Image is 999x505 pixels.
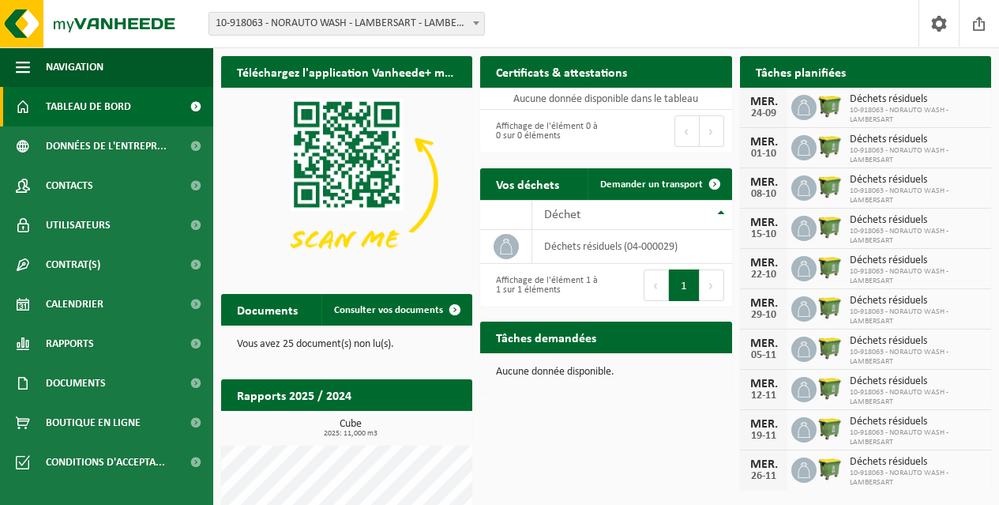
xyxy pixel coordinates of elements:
[850,214,983,227] span: Déchets résiduels
[850,134,983,146] span: Déchets résiduels
[46,285,103,324] span: Calendrier
[644,269,669,301] button: Previous
[817,133,843,160] img: WB-1100-HPE-GN-50
[229,430,472,438] span: 2025: 11,000 m3
[46,324,94,364] span: Rapports
[850,106,983,125] span: 10-918063 - NORAUTO WASH - LAMBERSART
[817,213,843,240] img: WB-1100-HPE-GN-50
[480,56,643,87] h2: Certificats & attestations
[817,375,843,401] img: WB-1100-HPE-GN-50
[850,375,983,388] span: Déchets résiduels
[748,189,779,200] div: 08-10
[748,471,779,482] div: 26-11
[748,96,779,108] div: MER.
[850,227,983,246] span: 10-918063 - NORAUTO WASH - LAMBERSART
[748,378,779,390] div: MER.
[850,335,983,348] span: Déchets résiduels
[850,416,983,428] span: Déchets résiduels
[850,428,983,447] span: 10-918063 - NORAUTO WASH - LAMBERSART
[748,418,779,431] div: MER.
[544,209,580,221] span: Déchet
[46,47,103,87] span: Navigation
[817,254,843,281] img: WB-1100-HPE-GN-50
[748,257,779,269] div: MER.
[480,322,612,352] h2: Tâches demandées
[588,168,730,200] a: Demander un transport
[46,403,141,443] span: Boutique en ligne
[237,339,456,350] p: Vous avez 25 document(s) non lu(s).
[850,469,983,488] span: 10-918063 - NORAUTO WASH - LAMBERSART
[221,56,472,87] h2: Téléchargez l'application Vanheede+ maintenant!
[850,93,983,106] span: Déchets résiduels
[748,390,779,401] div: 12-11
[850,456,983,469] span: Déchets résiduels
[46,364,106,403] span: Documents
[335,410,471,442] a: Consulter les rapports
[817,415,843,442] img: WB-1100-HPE-GN-50
[46,166,93,205] span: Contacts
[46,245,100,285] span: Contrat(s)
[740,56,862,87] h2: Tâches planifiées
[748,350,779,361] div: 05-11
[850,254,983,267] span: Déchets résiduels
[817,294,843,321] img: WB-1100-HPE-GN-50
[850,146,983,165] span: 10-918063 - NORAUTO WASH - LAMBERSART
[229,419,472,438] h3: Cube
[748,136,779,149] div: MER.
[817,173,843,200] img: WB-1100-HPE-GN-50
[748,149,779,160] div: 01-10
[850,295,983,307] span: Déchets résiduels
[321,294,471,326] a: Consulter vos documents
[748,458,779,471] div: MER.
[850,187,983,205] span: 10-918063 - NORAUTO WASH - LAMBERSART
[334,305,443,315] span: Consulter vos documents
[748,176,779,189] div: MER.
[46,126,167,166] span: Données de l'entrepr...
[600,179,703,190] span: Demander un transport
[748,431,779,442] div: 19-11
[46,87,131,126] span: Tableau de bord
[488,114,598,149] div: Affichage de l'élément 0 à 0 sur 0 éléments
[496,367,715,378] p: Aucune donnée disponible.
[748,108,779,119] div: 24-09
[850,388,983,407] span: 10-918063 - NORAUTO WASH - LAMBERSART
[8,470,264,505] iframe: chat widget
[748,229,779,240] div: 15-10
[700,115,724,147] button: Next
[850,307,983,326] span: 10-918063 - NORAUTO WASH - LAMBERSART
[817,92,843,119] img: WB-1100-HPE-GN-50
[748,269,779,281] div: 22-10
[532,230,732,264] td: déchets résiduels (04-000029)
[480,168,575,199] h2: Vos déchets
[221,379,367,410] h2: Rapports 2025 / 2024
[817,455,843,482] img: WB-1100-HPE-GN-50
[674,115,700,147] button: Previous
[209,13,484,35] span: 10-918063 - NORAUTO WASH - LAMBERSART - LAMBERSART
[46,205,111,245] span: Utilisateurs
[850,174,983,187] span: Déchets résiduels
[817,334,843,361] img: WB-1100-HPE-GN-50
[850,267,983,286] span: 10-918063 - NORAUTO WASH - LAMBERSART
[850,348,983,367] span: 10-918063 - NORAUTO WASH - LAMBERSART
[46,443,165,482] span: Conditions d'accepta...
[480,88,731,110] td: Aucune donnée disponible dans le tableau
[748,310,779,321] div: 29-10
[748,217,779,229] div: MER.
[208,12,485,36] span: 10-918063 - NORAUTO WASH - LAMBERSART - LAMBERSART
[221,88,472,277] img: Download de VHEPlus App
[748,297,779,310] div: MER.
[488,268,598,303] div: Affichage de l'élément 1 à 1 sur 1 éléments
[221,294,314,325] h2: Documents
[700,269,724,301] button: Next
[669,269,700,301] button: 1
[748,337,779,350] div: MER.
